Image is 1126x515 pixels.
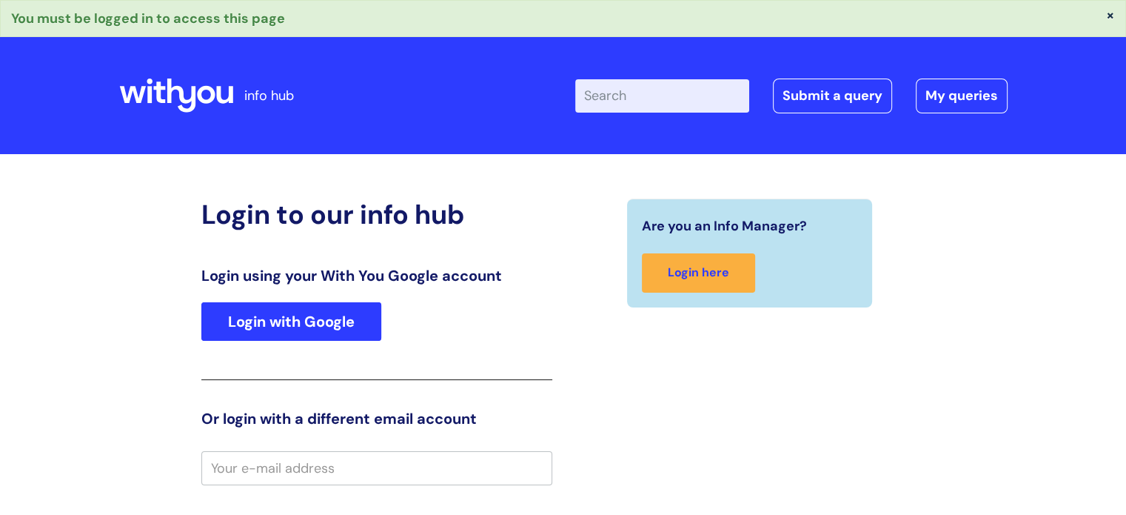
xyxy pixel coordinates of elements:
span: Are you an Info Manager? [642,214,807,238]
button: × [1106,8,1115,21]
a: Login with Google [201,302,381,341]
p: info hub [244,84,294,107]
a: Submit a query [773,79,892,113]
a: Login here [642,253,755,293]
h3: Or login with a different email account [201,410,552,428]
input: Search [575,79,749,112]
h2: Login to our info hub [201,199,552,230]
a: My queries [916,79,1008,113]
h3: Login using your With You Google account [201,267,552,285]
input: Your e-mail address [201,451,552,485]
